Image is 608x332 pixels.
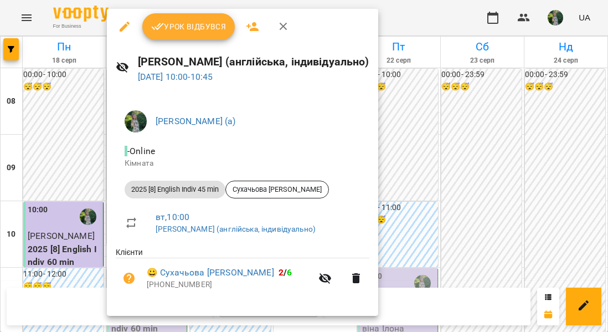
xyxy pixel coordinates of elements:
[225,181,329,198] div: Сухачьова [PERSON_NAME]
[147,266,274,279] a: 😀 Сухачьова [PERSON_NAME]
[151,20,226,33] span: Урок відбувся
[279,267,292,278] b: /
[279,267,284,278] span: 2
[116,247,369,302] ul: Клієнти
[116,265,142,292] button: Візит ще не сплачено. Додати оплату?
[156,212,189,222] a: вт , 10:00
[125,110,147,132] img: 429a96cc9ef94a033d0b11a5387a5960.jfif
[138,53,369,70] h6: [PERSON_NAME] (англійська, індивідуально)
[125,185,225,195] span: 2025 [8] English Indiv 45 min
[125,146,157,156] span: - Online
[156,224,316,233] a: [PERSON_NAME] (англійська, індивідуально)
[226,185,328,195] span: Сухачьова [PERSON_NAME]
[138,71,213,82] a: [DATE] 10:00-10:45
[287,267,292,278] span: 6
[147,279,312,290] p: [PHONE_NUMBER]
[125,158,360,169] p: Кімната
[156,116,236,126] a: [PERSON_NAME] (а)
[142,13,235,40] button: Урок відбувся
